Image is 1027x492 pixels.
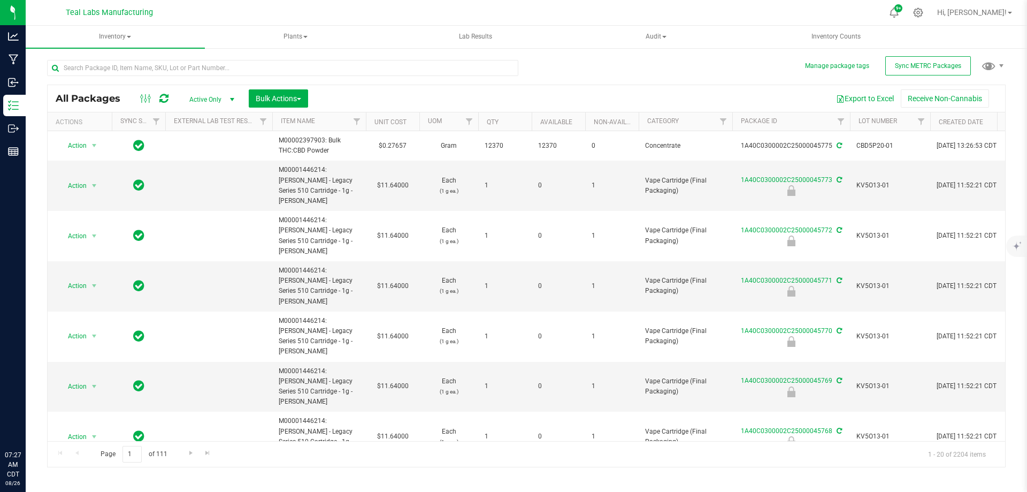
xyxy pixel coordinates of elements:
[856,381,924,391] span: KV5O13-01
[911,7,925,18] div: Manage settings
[5,479,21,487] p: 08/26
[426,276,472,296] span: Each
[731,387,852,397] div: Not Packaged
[58,329,87,344] span: Action
[279,266,359,307] span: M00001446214: [PERSON_NAME] - Legacy Series 510 Cartridge - 1g - [PERSON_NAME]
[731,141,852,151] div: 1A40C0300002C25000045775
[8,54,19,65] inline-svg: Manufacturing
[426,176,472,196] span: Each
[374,118,407,126] a: Unit Cost
[538,281,579,291] span: 0
[937,432,997,442] span: [DATE] 11:52:21 CDT
[538,141,579,151] span: 12370
[279,135,359,156] span: M00002397903: Bulk THC:CBD Powder
[279,165,359,206] span: M00001446214: [PERSON_NAME] - Legacy Series 510 Cartridge - 1g - [PERSON_NAME]
[58,278,87,293] span: Action
[592,331,632,342] span: 1
[88,278,101,293] span: select
[895,62,961,70] span: Sync METRC Packages
[485,381,525,391] span: 1
[937,141,997,151] span: [DATE] 13:26:53 CDT
[426,186,472,196] p: (1 g ea.)
[592,281,632,291] span: 1
[426,376,472,397] span: Each
[26,26,205,48] span: Inventory
[200,446,216,460] a: Go to the last page
[829,89,901,108] button: Export to Excel
[281,117,315,125] a: Item Name
[913,112,930,131] a: Filter
[88,178,101,193] span: select
[645,376,726,397] span: Vape Cartridge (Final Packaging)
[485,180,525,191] span: 1
[485,331,525,342] span: 1
[731,236,852,246] div: Not Packaged
[919,446,994,462] span: 1 - 20 of 2204 items
[183,446,198,460] a: Go to the next page
[835,327,842,335] span: Sync from Compliance System
[538,180,579,191] span: 0
[426,236,472,246] p: (1 g ea.)
[366,161,419,211] td: $11.64000
[741,176,832,184] a: 1A40C0300002C25000045773
[366,362,419,412] td: $11.64000
[56,118,108,126] div: Actions
[58,229,87,244] span: Action
[8,31,19,42] inline-svg: Analytics
[896,6,901,11] span: 9+
[88,229,101,244] span: select
[741,327,832,335] a: 1A40C0300002C25000045770
[426,225,472,246] span: Each
[444,32,507,41] span: Lab Results
[8,100,19,111] inline-svg: Inventory
[645,141,726,151] span: Concentrate
[133,329,144,344] span: In Sync
[567,26,745,48] span: Audit
[206,26,385,48] span: Plants
[835,377,842,384] span: Sync from Compliance System
[937,281,997,291] span: [DATE] 11:52:21 CDT
[937,8,1007,17] span: Hi, [PERSON_NAME]!
[426,427,472,447] span: Each
[56,93,131,104] span: All Packages
[937,180,997,191] span: [DATE] 11:52:21 CDT
[426,336,472,346] p: (1 g ea.)
[592,141,632,151] span: 0
[461,112,478,131] a: Filter
[174,117,258,125] a: External Lab Test Result
[731,185,852,196] div: Not Packaged
[741,427,832,435] a: 1A40C0300002C25000045768
[133,138,144,153] span: In Sync
[835,277,842,284] span: Sync from Compliance System
[58,379,87,394] span: Action
[255,112,272,131] a: Filter
[647,117,679,125] a: Category
[279,316,359,357] span: M00001446214: [PERSON_NAME] - Legacy Series 510 Cartridge - 1g - [PERSON_NAME]
[366,312,419,362] td: $11.64000
[592,381,632,391] span: 1
[731,336,852,347] div: Not Packaged
[8,146,19,157] inline-svg: Reports
[645,276,726,296] span: Vape Cartridge (Final Packaging)
[835,226,842,234] span: Sync from Compliance System
[835,176,842,184] span: Sync from Compliance System
[594,118,641,126] a: Non-Available
[279,416,359,457] span: M00001446214: [PERSON_NAME] - Legacy Series 510 Cartridge - 1g - [PERSON_NAME]
[426,286,472,296] p: (1 g ea.)
[133,429,144,444] span: In Sync
[731,436,852,447] div: Not Packaged
[88,138,101,153] span: select
[939,118,983,126] a: Created Date
[88,429,101,444] span: select
[133,278,144,293] span: In Sync
[279,215,359,256] span: M00001446214: [PERSON_NAME] - Legacy Series 510 Cartridge - 1g - [PERSON_NAME]
[741,226,832,234] a: 1A40C0300002C25000045772
[91,446,176,463] span: Page of 111
[747,26,926,48] a: Inventory Counts
[741,277,832,284] a: 1A40C0300002C25000045771
[426,326,472,346] span: Each
[120,117,162,125] a: Sync Status
[937,331,997,342] span: [DATE] 11:52:21 CDT
[538,331,579,342] span: 0
[8,77,19,88] inline-svg: Inbound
